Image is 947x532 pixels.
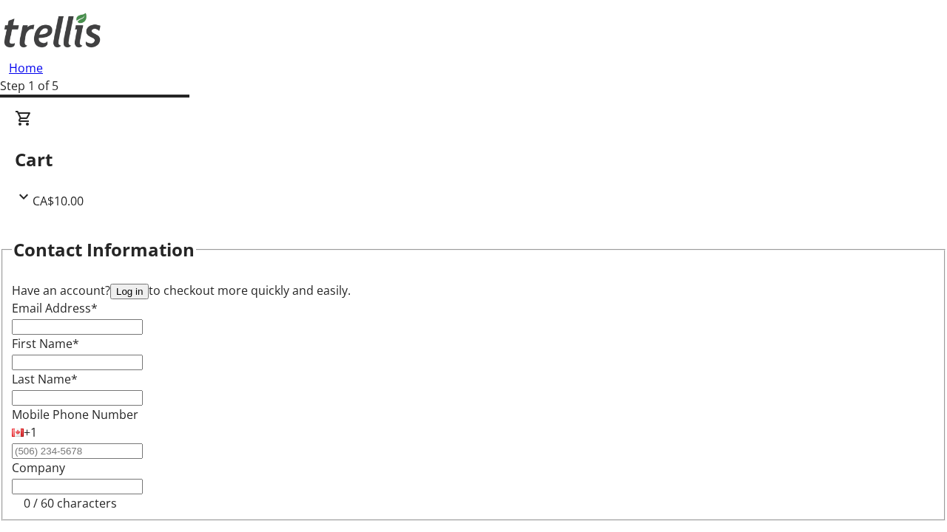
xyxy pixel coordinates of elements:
h2: Contact Information [13,236,195,263]
label: Company [12,460,65,476]
span: CA$10.00 [33,193,84,209]
label: Last Name* [12,371,78,387]
label: Mobile Phone Number [12,406,138,423]
button: Log in [110,284,149,299]
div: CartCA$10.00 [15,109,932,210]
label: First Name* [12,335,79,352]
label: Email Address* [12,300,98,316]
div: Have an account? to checkout more quickly and easily. [12,282,935,299]
h2: Cart [15,146,932,173]
input: (506) 234-5678 [12,443,143,459]
tr-character-limit: 0 / 60 characters [24,495,117,511]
